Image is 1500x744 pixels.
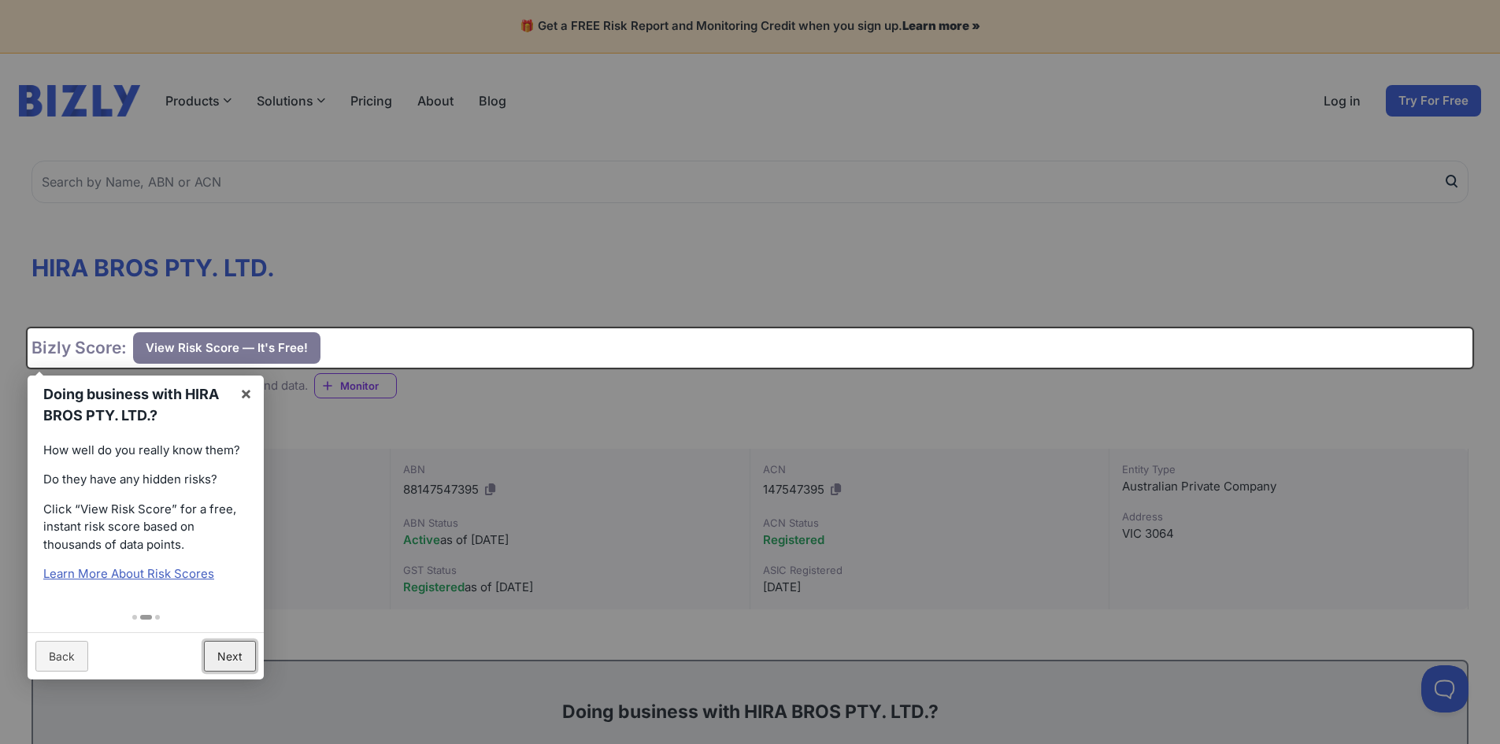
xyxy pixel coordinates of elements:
[43,566,214,581] a: Learn More About Risk Scores
[228,376,264,411] a: ×
[43,501,248,554] p: Click “View Risk Score” for a free, instant risk score based on thousands of data points.
[35,641,88,672] a: Back
[43,442,248,460] p: How well do you really know them?
[43,383,228,426] h1: Doing business with HIRA BROS PTY. LTD.?
[43,471,248,489] p: Do they have any hidden risks?
[204,641,256,672] a: Next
